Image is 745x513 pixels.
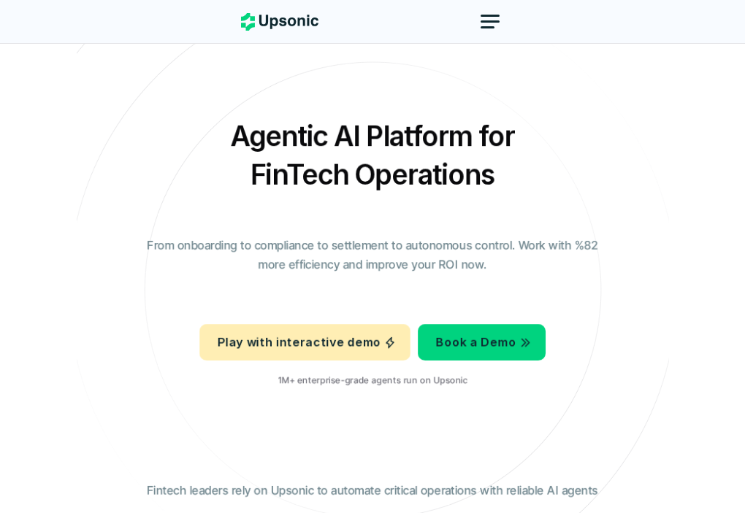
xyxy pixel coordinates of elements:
[190,117,555,194] h2: Agentic AI Platform for FinTech Operations
[199,324,410,360] a: Play with interactive demo
[418,324,546,360] a: Book a Demo
[278,375,467,385] p: 1M+ enterprise-grade agents run on Upsonic
[218,331,381,352] p: Play with interactive demo
[436,331,516,352] p: Book a Demo
[135,236,610,274] p: From onboarding to compliance to settlement to autonomous control. Work with %82 more efficiency ...
[147,482,598,501] p: Fintech leaders rely on Upsonic to automate critical operations with reliable AI agents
